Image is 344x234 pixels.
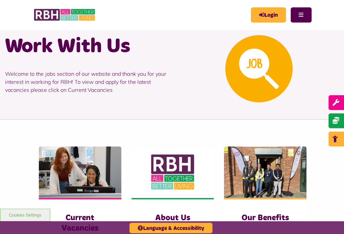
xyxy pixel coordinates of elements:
h3: About Us [144,212,200,222]
img: IMG 1470 [39,146,121,197]
img: Dropinfreehold2 [223,146,305,197]
h3: Current Vacancies [52,212,107,233]
img: Looking For A Job [224,35,292,102]
img: RBH [34,7,96,23]
button: Navigation [290,7,310,22]
button: Language & Accessibility [129,222,212,232]
img: RBH Logo Social Media 480X360 (1) [131,146,213,197]
h1: Work With Us [5,33,167,59]
h3: Our Benefits [236,212,292,222]
a: MyRBH [250,7,285,22]
p: Welcome to the jobs section of our website and thank you for your interest in working for RBH! To... [5,59,167,104]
